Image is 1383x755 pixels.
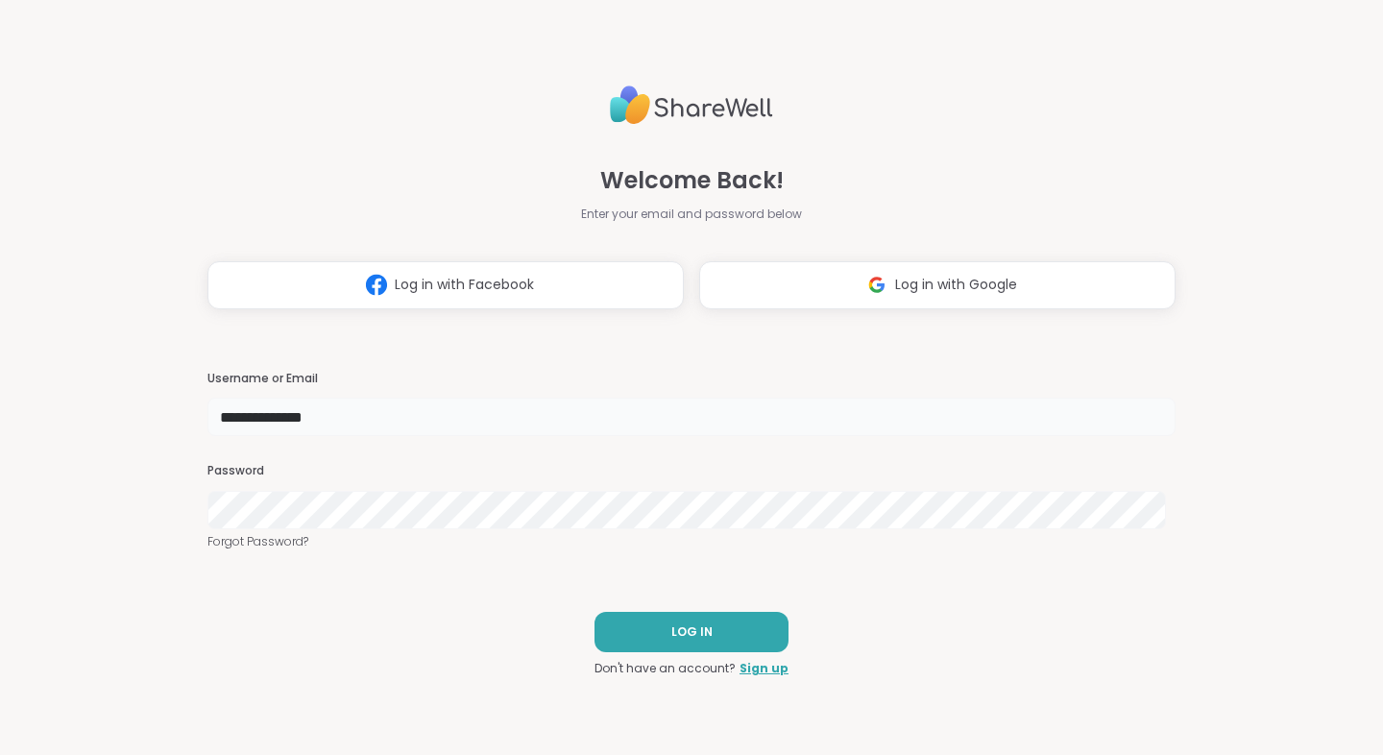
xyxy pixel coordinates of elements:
[610,78,773,133] img: ShareWell Logo
[671,623,713,641] span: LOG IN
[895,275,1017,295] span: Log in with Google
[207,463,1176,479] h3: Password
[600,163,784,198] span: Welcome Back!
[740,660,789,677] a: Sign up
[395,275,534,295] span: Log in with Facebook
[358,267,395,303] img: ShareWell Logomark
[207,371,1176,387] h3: Username or Email
[594,660,736,677] span: Don't have an account?
[594,612,789,652] button: LOG IN
[581,206,802,223] span: Enter your email and password below
[699,261,1176,309] button: Log in with Google
[207,533,1176,550] a: Forgot Password?
[859,267,895,303] img: ShareWell Logomark
[207,261,684,309] button: Log in with Facebook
